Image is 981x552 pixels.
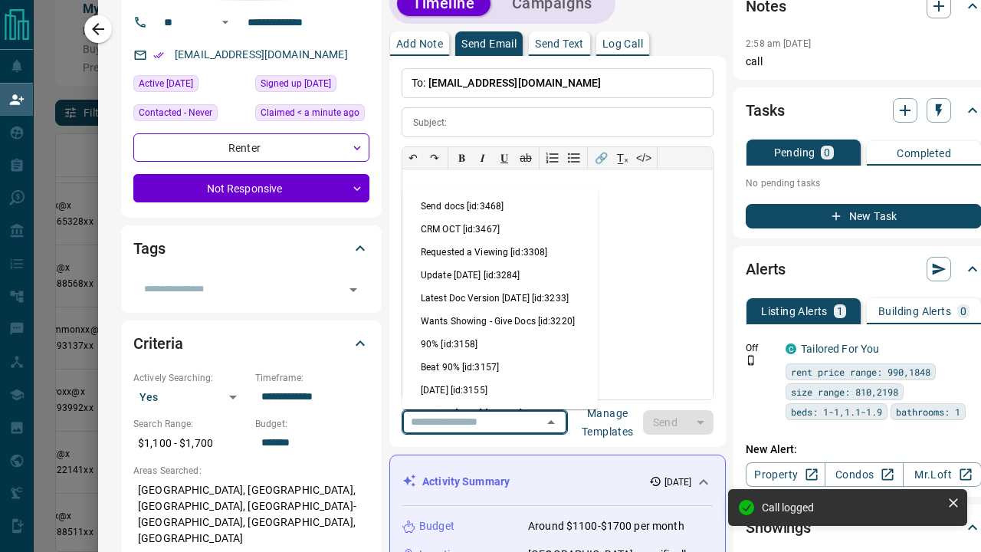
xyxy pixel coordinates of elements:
div: split button [643,410,714,435]
p: 2:58 am [DATE] [746,38,811,49]
li: CRM OCT [id:3467] [402,218,598,241]
p: To: [402,68,714,98]
div: Criteria [133,325,369,362]
h2: Tags [133,236,165,261]
p: Search Range: [133,417,248,431]
button: Open [216,13,235,31]
button: 𝐔 [494,147,515,169]
svg: Email Verified [153,50,164,61]
p: $1,100 - $1,700 [133,431,248,456]
p: Timeframe: [255,371,369,385]
p: Listing Alerts [761,306,828,317]
s: ab [520,152,532,164]
p: Log Call [602,38,643,49]
div: Not Responsive [133,174,369,202]
h2: Alerts [746,257,786,281]
div: Fri Sep 26 2025 [133,75,248,97]
div: Call logged [762,501,941,514]
button: 𝐁 [451,147,472,169]
span: Contacted - Never [139,105,212,120]
div: Tags [133,230,369,267]
p: Activity Summary [422,474,510,490]
span: beds: 1-1,1.1-1.9 [791,404,882,419]
button: 🔗 [590,147,612,169]
button: Close [540,412,562,433]
p: Send Email [461,38,517,49]
button: ↷ [424,147,445,169]
p: Around $1100-$1700 per month [528,518,684,534]
p: Subject: [413,116,447,130]
p: [DATE] [664,475,692,489]
button: Bullet list [563,147,585,169]
div: Renter [133,133,369,162]
span: Claimed < a minute ago [261,105,359,120]
svg: Push Notification Only [746,355,756,366]
a: Condos [825,462,904,487]
li: Revised [DATE] [id:3154] [402,402,598,425]
span: 𝐔 [500,152,508,164]
div: Fri Sep 26 2025 [255,75,369,97]
p: Pending [774,147,815,158]
button: Numbered list [542,147,563,169]
button: T̲ₓ [612,147,633,169]
li: Requested a Viewing [id:3308] [402,241,598,264]
p: [GEOGRAPHIC_DATA], [GEOGRAPHIC_DATA], [GEOGRAPHIC_DATA], [GEOGRAPHIC_DATA]-[GEOGRAPHIC_DATA], [GE... [133,478,369,551]
li: [DATE] [id:3155] [402,379,598,402]
p: Building Alerts [878,306,951,317]
p: Add Note [396,38,443,49]
button: 𝑰 [472,147,494,169]
button: ab [515,147,536,169]
p: Off [746,341,776,355]
div: Activity Summary[DATE] [402,468,713,496]
p: Send Text [535,38,584,49]
button: Manage Templates [573,410,643,435]
p: Budget [419,518,454,534]
div: Yes [133,385,248,409]
li: 90% [id:3158] [402,333,598,356]
h2: Tasks [746,98,784,123]
span: bathrooms: 1 [896,404,960,419]
h2: Criteria [133,331,183,356]
li: Beat 90% [id:3157] [402,356,598,379]
p: Budget: [255,417,369,431]
span: [EMAIL_ADDRESS][DOMAIN_NAME] [428,77,602,89]
p: 1 [837,306,843,317]
a: Tailored For You [801,343,879,355]
li: Latest Doc Version [DATE] [id:3233] [402,287,598,310]
li: Send docs [id:3468] [402,195,598,218]
p: Areas Searched: [133,464,369,478]
li: Wants Showing - Give Docs [id:3220] [402,310,598,333]
button: ↶ [402,147,424,169]
a: [EMAIL_ADDRESS][DOMAIN_NAME] [175,48,348,61]
button: Open [343,279,364,301]
div: Wed Oct 15 2025 [255,104,369,126]
li: Update [DATE] [id:3284] [402,264,598,287]
button: </> [633,147,655,169]
span: size range: 810,2198 [791,384,898,399]
span: Signed up [DATE] [261,76,331,91]
p: Actively Searching: [133,371,248,385]
a: Property [746,462,825,487]
span: rent price range: 990,1848 [791,364,930,379]
div: condos.ca [786,343,796,354]
p: 0 [960,306,966,317]
span: Active [DATE] [139,76,193,91]
p: Completed [897,148,951,159]
p: 0 [824,147,830,158]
